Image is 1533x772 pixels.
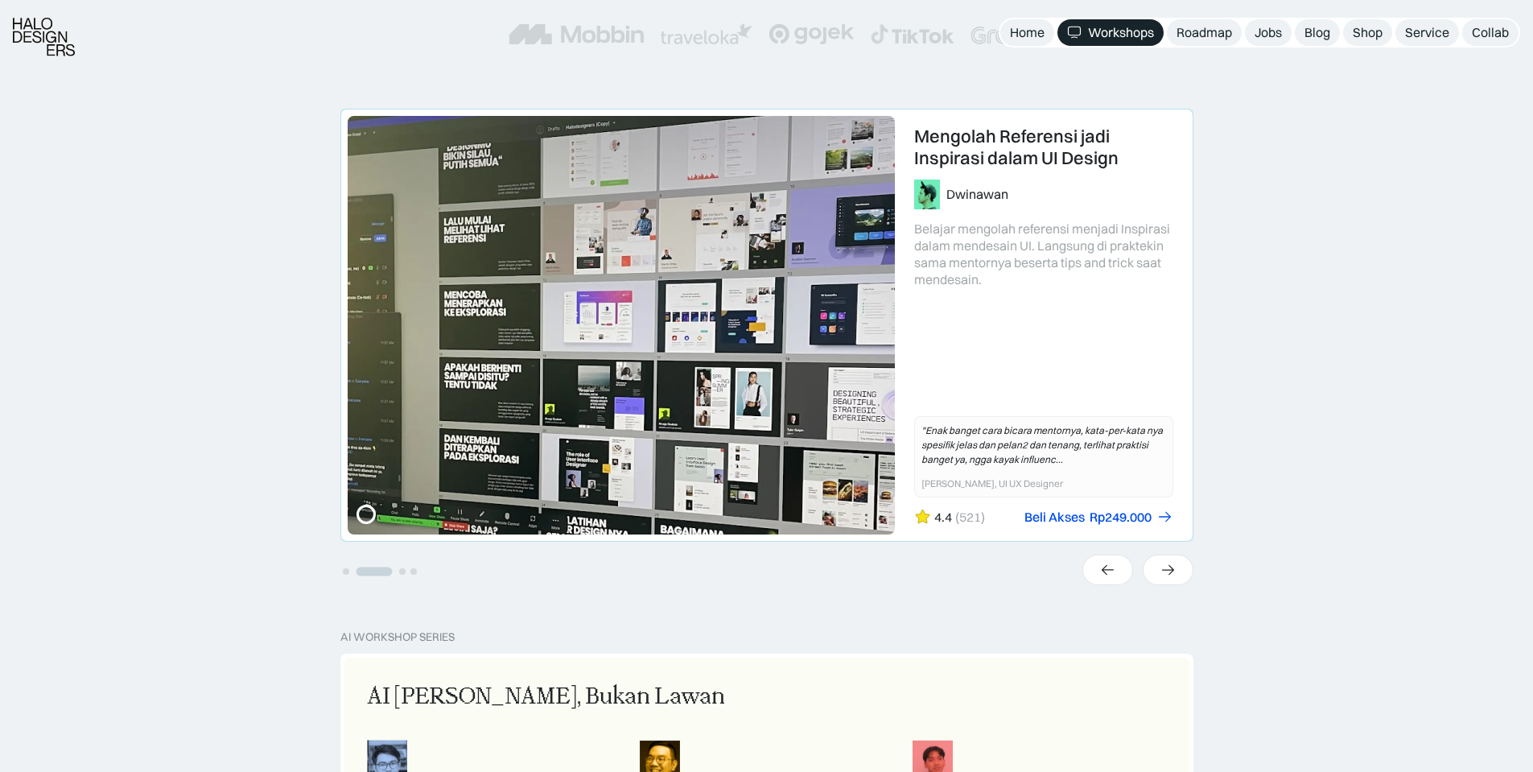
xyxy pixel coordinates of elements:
div: AI [PERSON_NAME], Bukan Lawan [367,680,725,714]
button: Go to slide 3 [399,568,406,575]
div: Workshops [1088,24,1154,41]
div: Roadmap [1177,24,1232,41]
button: Go to slide 2 [356,568,392,576]
div: Service [1405,24,1449,41]
div: AI Workshop Series [340,630,455,644]
div: Beli Akses [1024,509,1085,526]
a: Home [1000,19,1054,46]
div: (521) [955,509,985,526]
a: Shop [1343,19,1392,46]
div: Shop [1353,24,1383,41]
div: 4.4 [934,509,952,526]
div: 2 of 4 [340,109,1193,542]
div: Rp249.000 [1090,509,1152,526]
div: Home [1010,24,1045,41]
button: Go to slide 4 [410,568,417,575]
div: Collab [1472,24,1509,41]
ul: Select a slide to show [340,564,419,577]
a: Workshops [1057,19,1164,46]
button: Go to slide 1 [343,568,349,575]
a: Beli AksesRp249.000 [1024,509,1173,526]
a: Jobs [1245,19,1292,46]
a: Collab [1462,19,1519,46]
a: Roadmap [1167,19,1242,46]
div: Blog [1304,24,1330,41]
a: Service [1395,19,1459,46]
a: Blog [1295,19,1340,46]
div: Jobs [1255,24,1282,41]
